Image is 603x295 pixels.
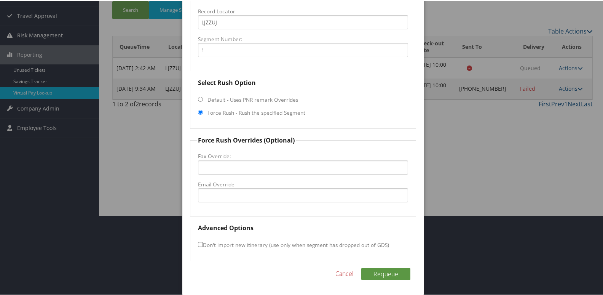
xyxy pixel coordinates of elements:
[197,77,257,87] legend: Select Rush Option
[197,135,296,144] legend: Force Rush Overrides (Optional)
[197,223,255,232] legend: Advanced Options
[335,268,354,277] a: Cancel
[207,108,305,116] label: Force Rush - Rush the specified Segment
[198,152,408,159] label: Fax Override:
[198,7,408,14] label: Record Locator
[207,95,298,103] label: Default - Uses PNR remark Overrides
[198,35,408,42] label: Segment Number:
[198,180,408,188] label: Email Override
[361,267,410,279] button: Requeue
[198,241,203,246] input: Don't import new itinerary (use only when segment has dropped out of GDS)
[198,237,389,251] label: Don't import new itinerary (use only when segment has dropped out of GDS)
